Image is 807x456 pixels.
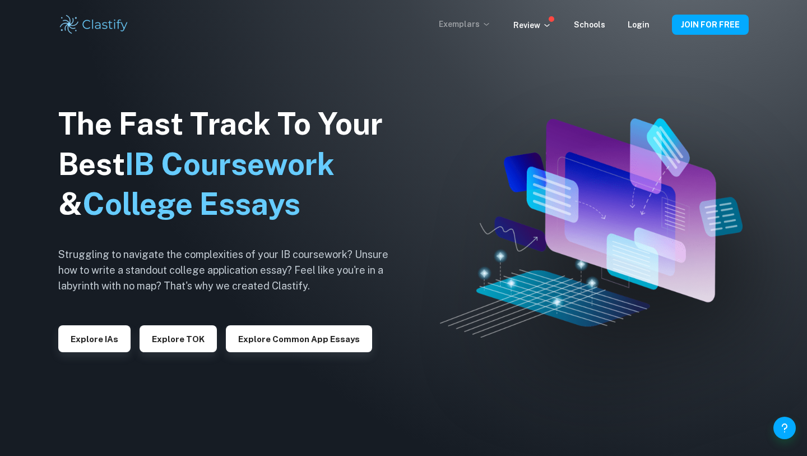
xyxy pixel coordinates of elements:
h1: The Fast Track To Your Best & [58,104,406,225]
button: Explore IAs [58,325,131,352]
a: Login [628,20,650,29]
button: JOIN FOR FREE [672,15,749,35]
a: Schools [574,20,605,29]
h6: Struggling to navigate the complexities of your IB coursework? Unsure how to write a standout col... [58,247,406,294]
p: Exemplars [439,18,491,30]
p: Review [513,19,551,31]
img: Clastify logo [58,13,129,36]
a: Explore IAs [58,333,131,344]
a: Explore TOK [140,333,217,344]
img: Clastify hero [440,118,743,337]
span: College Essays [82,186,300,222]
button: Explore TOK [140,325,217,352]
span: IB Coursework [125,146,335,182]
a: Explore Common App essays [226,333,372,344]
button: Help and Feedback [773,417,796,439]
button: Explore Common App essays [226,325,372,352]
